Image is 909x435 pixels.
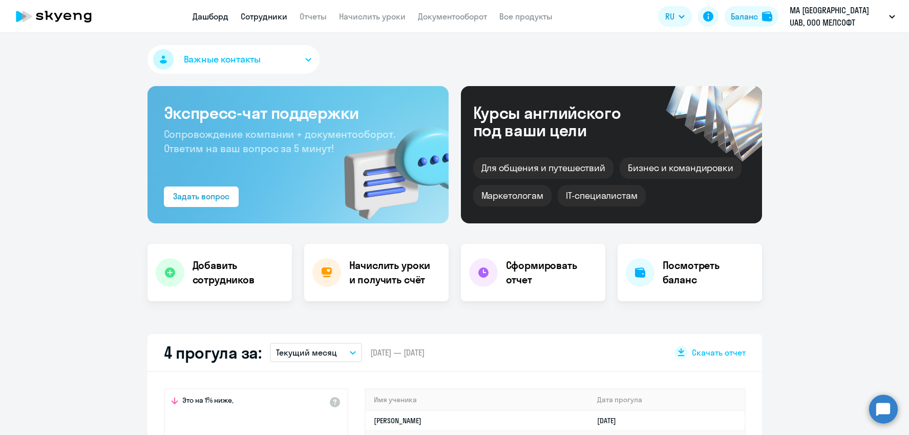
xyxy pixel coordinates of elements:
[418,11,487,22] a: Документооборот
[725,6,778,27] button: Балансbalance
[349,258,438,287] h4: Начислить уроки и получить счёт
[276,346,337,359] p: Текущий месяц
[300,11,327,22] a: Отчеты
[620,157,742,179] div: Бизнес и командировки
[658,6,692,27] button: RU
[374,416,421,425] a: [PERSON_NAME]
[473,104,648,139] div: Курсы английского под ваши цели
[193,11,228,22] a: Дашборд
[790,4,885,29] p: MA [GEOGRAPHIC_DATA] UAB, ООО МЕЛСОФТ
[270,343,362,362] button: Текущий месяц
[147,45,320,74] button: Важные контакты
[692,347,746,358] span: Скачать отчет
[173,190,229,202] div: Задать вопрос
[241,11,287,22] a: Сотрудники
[663,258,754,287] h4: Посмотреть баланс
[329,108,449,223] img: bg-img
[339,11,406,22] a: Начислить уроки
[184,53,261,66] span: Важные контакты
[164,102,432,123] h3: Экспресс-чат поддержки
[597,416,624,425] a: [DATE]
[589,389,745,410] th: Дата прогула
[366,389,589,410] th: Имя ученика
[665,10,674,23] span: RU
[182,396,234,408] span: Это на 1% ниже,
[731,10,758,23] div: Баланс
[164,342,262,363] h2: 4 прогула за:
[785,4,900,29] button: MA [GEOGRAPHIC_DATA] UAB, ООО МЕЛСОФТ
[164,128,395,155] span: Сопровождение компании + документооборот. Ответим на ваш вопрос за 5 минут!
[473,157,614,179] div: Для общения и путешествий
[762,11,772,22] img: balance
[558,185,646,206] div: IT-специалистам
[164,187,239,207] button: Задать вопрос
[499,11,553,22] a: Все продукты
[193,258,284,287] h4: Добавить сотрудников
[370,347,425,358] span: [DATE] — [DATE]
[506,258,597,287] h4: Сформировать отчет
[473,185,552,206] div: Маркетологам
